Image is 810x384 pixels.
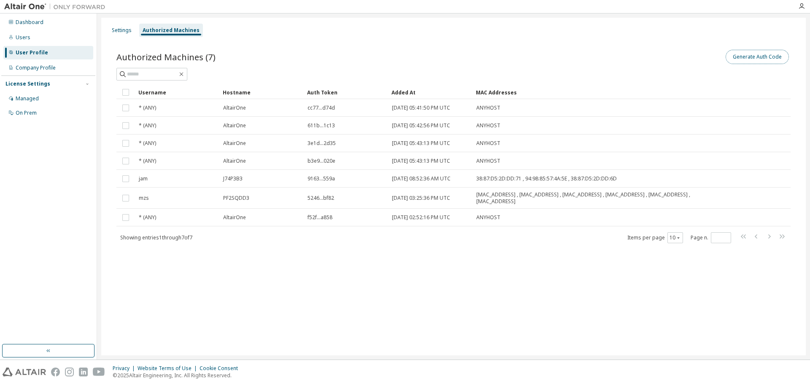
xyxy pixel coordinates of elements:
div: Authorized Machines [143,27,200,34]
span: f52f...a858 [308,214,332,221]
span: [DATE] 03:25:36 PM UTC [392,195,450,201]
span: Showing entries 1 through 7 of 7 [120,234,192,241]
span: ANYHOST [476,105,500,111]
span: 38:87:D5:2D:DD:71 , 94:98:85:57:4A:5E , 38:87:D5:2D:DD:6D [476,175,617,182]
span: 9163...559a [308,175,335,182]
span: AltairOne [223,140,246,147]
span: [DATE] 05:43:13 PM UTC [392,140,450,147]
img: altair_logo.svg [3,368,46,376]
span: AltairOne [223,105,246,111]
span: 611b...1c13 [308,122,335,129]
div: Website Terms of Use [138,365,200,372]
span: 3e1d...2d35 [308,140,336,147]
img: instagram.svg [65,368,74,376]
span: mzs [139,195,149,201]
span: ANYHOST [476,158,500,164]
span: ANYHOST [476,140,500,147]
span: [DATE] 05:43:13 PM UTC [392,158,450,164]
div: Added At [391,86,469,99]
div: Privacy [113,365,138,372]
span: AltairOne [223,122,246,129]
button: 10 [670,234,681,241]
span: * (ANY) [139,158,156,164]
span: ANYHOST [476,122,500,129]
img: Altair One [4,3,110,11]
span: [DATE] 05:41:50 PM UTC [392,105,450,111]
div: Hostname [223,86,300,99]
img: youtube.svg [93,368,105,376]
p: © 2025 Altair Engineering, Inc. All Rights Reserved. [113,372,243,379]
span: b3e9...020e [308,158,335,164]
div: Company Profile [16,64,56,71]
span: * (ANY) [139,122,156,129]
div: MAC Addresses [476,86,702,99]
span: * (ANY) [139,105,156,111]
span: * (ANY) [139,214,156,221]
span: Authorized Machines (7) [116,51,216,63]
span: jam [139,175,148,182]
span: 5246...bf82 [308,195,334,201]
span: cc77...d74d [308,105,335,111]
div: On Prem [16,110,37,116]
div: Users [16,34,30,41]
span: * (ANY) [139,140,156,147]
span: J74P3B3 [223,175,243,182]
span: [DATE] 08:52:36 AM UTC [392,175,451,182]
div: Managed [16,95,39,102]
div: Cookie Consent [200,365,243,372]
span: ANYHOST [476,214,500,221]
span: [DATE] 02:52:16 PM UTC [392,214,450,221]
div: Auth Token [307,86,385,99]
div: License Settings [5,81,50,87]
span: Items per page [627,232,683,243]
span: [MAC_ADDRESS] , [MAC_ADDRESS] , [MAC_ADDRESS] , [MAC_ADDRESS] , [MAC_ADDRESS] , [MAC_ADDRESS] [476,191,702,205]
span: AltairOne [223,214,246,221]
span: AltairOne [223,158,246,164]
span: [DATE] 05:42:56 PM UTC [392,122,450,129]
img: linkedin.svg [79,368,88,376]
div: Settings [112,27,132,34]
span: PF2SQDD3 [223,195,249,201]
div: Username [138,86,216,99]
div: Dashboard [16,19,43,26]
img: facebook.svg [51,368,60,376]
button: Generate Auth Code [726,50,789,64]
span: Page n. [691,232,731,243]
div: User Profile [16,49,48,56]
